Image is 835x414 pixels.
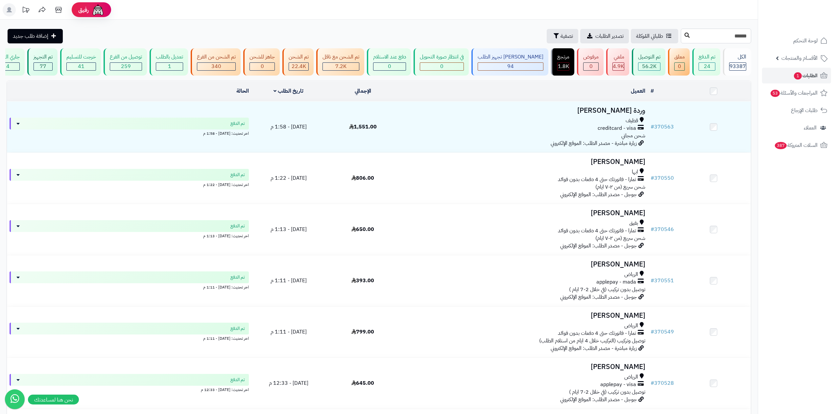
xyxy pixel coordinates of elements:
span: 4.9K [613,62,624,70]
span: تم الدفع [230,172,245,178]
span: توصيل بدون تركيب (في خلال 2-7 ايام ) [569,286,645,293]
span: # [651,379,654,387]
span: تمارا - فاتورتك حتى 4 دفعات بدون فوائد [558,330,636,337]
span: 799.00 [351,328,374,336]
a: مرتجع 1.8K [550,48,576,76]
a: مرفوض 0 [576,48,605,76]
div: 24 [699,63,715,70]
a: الكل93387 [722,48,752,76]
div: تعديل بالطلب [156,53,183,61]
span: العملاء [804,123,817,132]
div: 0 [675,63,684,70]
span: تم الدفع [230,274,245,281]
span: رفيق [78,6,89,14]
a: # [651,87,654,95]
a: طلباتي المُوكلة [631,29,678,43]
div: ملغي [612,53,624,61]
span: 650.00 [351,225,374,233]
a: تم الشحن 22.4K [281,48,315,76]
span: تم الدفع [230,120,245,127]
span: شحن مجاني [621,132,645,140]
span: # [651,328,654,336]
div: تم التوصيل [638,53,660,61]
div: الكل [729,53,746,61]
a: تصدير الطلبات [580,29,629,43]
span: applepay - mada [596,278,636,286]
a: الإجمالي [355,87,371,95]
button: تصفية [547,29,578,43]
span: الأقسام والمنتجات [781,54,818,63]
span: 1 [168,62,171,70]
span: ابها [632,168,638,176]
span: # [651,123,654,131]
div: تم الدفع [699,53,715,61]
span: [DATE] - 1:11 م [271,277,307,285]
span: creditcard - visa [598,125,636,132]
span: جوجل - مصدر الطلب: الموقع الإلكتروني [560,293,637,301]
span: لوحة التحكم [793,36,818,45]
span: # [651,277,654,285]
span: تصدير الطلبات [595,32,624,40]
a: دفع عند الاستلام 0 [366,48,412,76]
a: #370551 [651,277,674,285]
span: توصيل وتركيب (التركيب خلال 4 ايام من استلام الطلب) [539,337,645,345]
a: #370546 [651,225,674,233]
span: 0 [261,62,264,70]
span: 4 [6,62,10,70]
span: 53 [771,90,780,97]
span: زيارة مباشرة - مصدر الطلب: الموقع الإلكتروني [551,344,637,352]
div: مرتجع [557,53,569,61]
span: 0 [388,62,391,70]
div: [PERSON_NAME] تجهيز الطلب [478,53,543,61]
h3: [PERSON_NAME] [403,209,645,217]
span: 393.00 [351,277,374,285]
div: جاهز للشحن [250,53,275,61]
div: 22389 [289,63,308,70]
h3: وردة [PERSON_NAME] [403,107,645,114]
a: تم الشحن مع ناقل 7.2K [315,48,366,76]
span: زيارة مباشرة - مصدر الطلب: الموقع الإلكتروني [551,139,637,147]
a: تاريخ الطلب [274,87,303,95]
span: بقيق [629,219,638,227]
span: شحن سريع (من ٢-٧ ايام) [595,234,645,242]
span: جوجل - مصدر الطلب: الموقع الإلكتروني [560,396,637,403]
a: في انتظار صورة التحويل 0 [412,48,470,76]
a: خرجت للتسليم 41 [59,48,102,76]
span: [DATE] - 1:11 م [271,328,307,336]
span: # [651,225,654,233]
div: 7223 [323,63,359,70]
a: توصيل من الفرع 259 [102,48,148,76]
div: خرجت للتسليم [66,53,96,61]
span: 340 [211,62,221,70]
span: السلات المتروكة [774,141,818,150]
div: في انتظار صورة التحويل [420,53,464,61]
div: 1784 [558,63,569,70]
div: 0 [420,63,464,70]
span: [DATE] - 12:33 م [269,379,308,387]
span: طلبات الإرجاع [791,106,818,115]
a: #370528 [651,379,674,387]
a: الحالة [236,87,249,95]
a: معلق 0 [667,48,691,76]
span: 93387 [729,62,746,70]
a: جاهز للشحن 0 [242,48,281,76]
a: لوحة التحكم [762,33,831,49]
h3: [PERSON_NAME] [403,158,645,166]
span: 22.4K [292,62,306,70]
div: 94 [478,63,543,70]
span: 806.00 [351,174,374,182]
div: 0 [373,63,406,70]
span: تمارا - فاتورتك حتى 4 دفعات بدون فوائد [558,176,636,183]
a: طلبات الإرجاع [762,103,831,118]
span: 1 [794,72,802,80]
a: ملغي 4.9K [605,48,631,76]
div: 340 [197,63,235,70]
span: تم الدفع [230,325,245,332]
span: جوجل - مصدر الطلب: الموقع الإلكتروني [560,242,637,250]
span: تصفية [561,32,573,40]
div: 0 [584,63,598,70]
div: تم التجهيز [34,53,53,61]
a: تحديثات المنصة [17,3,34,18]
span: تم الدفع [230,377,245,383]
span: 41 [78,62,84,70]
